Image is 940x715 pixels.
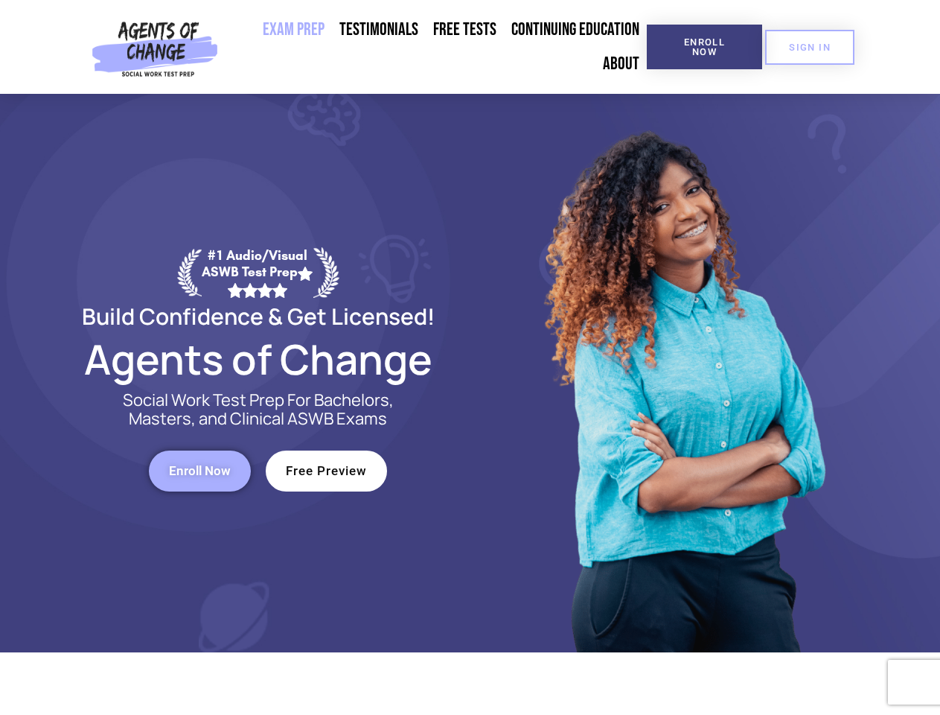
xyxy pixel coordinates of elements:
a: Exam Prep [255,13,332,47]
h2: Build Confidence & Get Licensed! [46,305,470,327]
h2: Agents of Change [46,342,470,376]
p: Social Work Test Prep For Bachelors, Masters, and Clinical ASWB Exams [106,391,411,428]
a: SIGN IN [765,30,854,65]
img: Website Image 1 (1) [534,94,831,652]
span: Enroll Now [671,37,738,57]
a: Free Preview [266,451,387,492]
span: Free Preview [286,465,367,477]
nav: Menu [224,13,647,81]
a: Free Tests [426,13,504,47]
a: Enroll Now [647,25,762,69]
a: Enroll Now [149,451,251,492]
a: About [595,47,647,81]
a: Continuing Education [504,13,647,47]
div: #1 Audio/Visual ASWB Test Prep [202,247,313,297]
span: Enroll Now [169,465,231,477]
a: Testimonials [332,13,426,47]
span: SIGN IN [789,42,831,52]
